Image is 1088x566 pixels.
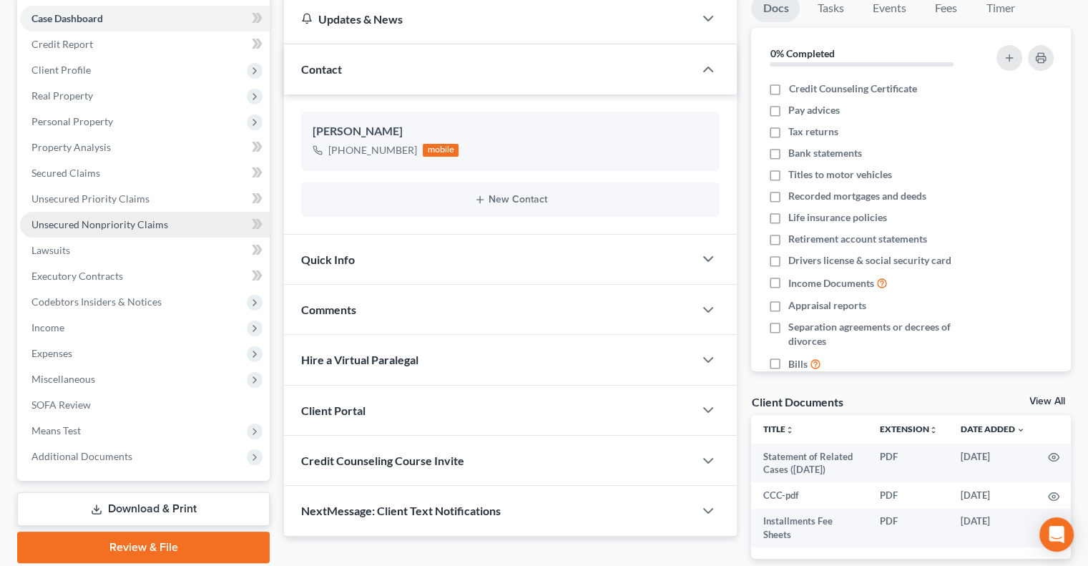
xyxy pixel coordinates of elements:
[313,123,708,140] div: [PERSON_NAME]
[20,135,270,160] a: Property Analysis
[788,276,874,291] span: Income Documents
[1039,517,1074,552] div: Open Intercom Messenger
[31,321,64,333] span: Income
[31,192,150,205] span: Unsecured Priority Claims
[751,509,868,548] td: Installments Fee Sheets
[788,253,951,268] span: Drivers license & social security card
[20,392,270,418] a: SOFA Review
[868,444,949,483] td: PDF
[31,347,72,359] span: Expenses
[788,210,887,225] span: Life insurance policies
[31,399,91,411] span: SOFA Review
[785,426,793,434] i: unfold_more
[31,373,95,385] span: Miscellaneous
[788,189,926,203] span: Recorded mortgages and deeds
[301,62,342,76] span: Contact
[20,263,270,289] a: Executory Contracts
[751,394,843,409] div: Client Documents
[929,426,938,434] i: unfold_more
[20,6,270,31] a: Case Dashboard
[301,253,355,266] span: Quick Info
[763,424,793,434] a: Titleunfold_more
[31,218,168,230] span: Unsecured Nonpriority Claims
[949,444,1036,483] td: [DATE]
[788,167,892,182] span: Titles to motor vehicles
[788,320,979,348] span: Separation agreements or decrees of divorces
[301,404,366,417] span: Client Portal
[31,424,81,436] span: Means Test
[961,424,1025,434] a: Date Added expand_more
[751,444,868,483] td: Statement of Related Cases ([DATE])
[301,504,501,517] span: NextMessage: Client Text Notifications
[868,509,949,548] td: PDF
[17,492,270,526] a: Download & Print
[788,357,808,371] span: Bills
[328,143,417,157] div: [PHONE_NUMBER]
[31,89,93,102] span: Real Property
[949,482,1036,508] td: [DATE]
[788,82,916,96] span: Credit Counseling Certificate
[31,64,91,76] span: Client Profile
[880,424,938,434] a: Extensionunfold_more
[31,296,162,308] span: Codebtors Insiders & Notices
[751,482,868,508] td: CCC-pdf
[20,212,270,238] a: Unsecured Nonpriority Claims
[301,303,356,316] span: Comments
[788,146,862,160] span: Bank statements
[1016,426,1025,434] i: expand_more
[17,532,270,563] a: Review & File
[20,160,270,186] a: Secured Claims
[868,482,949,508] td: PDF
[31,115,113,127] span: Personal Property
[31,450,132,462] span: Additional Documents
[31,270,123,282] span: Executory Contracts
[770,47,834,59] strong: 0% Completed
[423,144,459,157] div: mobile
[31,244,70,256] span: Lawsuits
[31,38,93,50] span: Credit Report
[20,186,270,212] a: Unsecured Priority Claims
[788,103,840,117] span: Pay advices
[788,232,927,246] span: Retirement account statements
[788,298,866,313] span: Appraisal reports
[313,194,708,205] button: New Contact
[20,31,270,57] a: Credit Report
[301,454,464,467] span: Credit Counseling Course Invite
[301,353,418,366] span: Hire a Virtual Paralegal
[1029,396,1065,406] a: View All
[788,125,838,139] span: Tax returns
[20,238,270,263] a: Lawsuits
[949,509,1036,548] td: [DATE]
[301,11,677,26] div: Updates & News
[31,141,111,153] span: Property Analysis
[31,167,100,179] span: Secured Claims
[31,12,103,24] span: Case Dashboard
